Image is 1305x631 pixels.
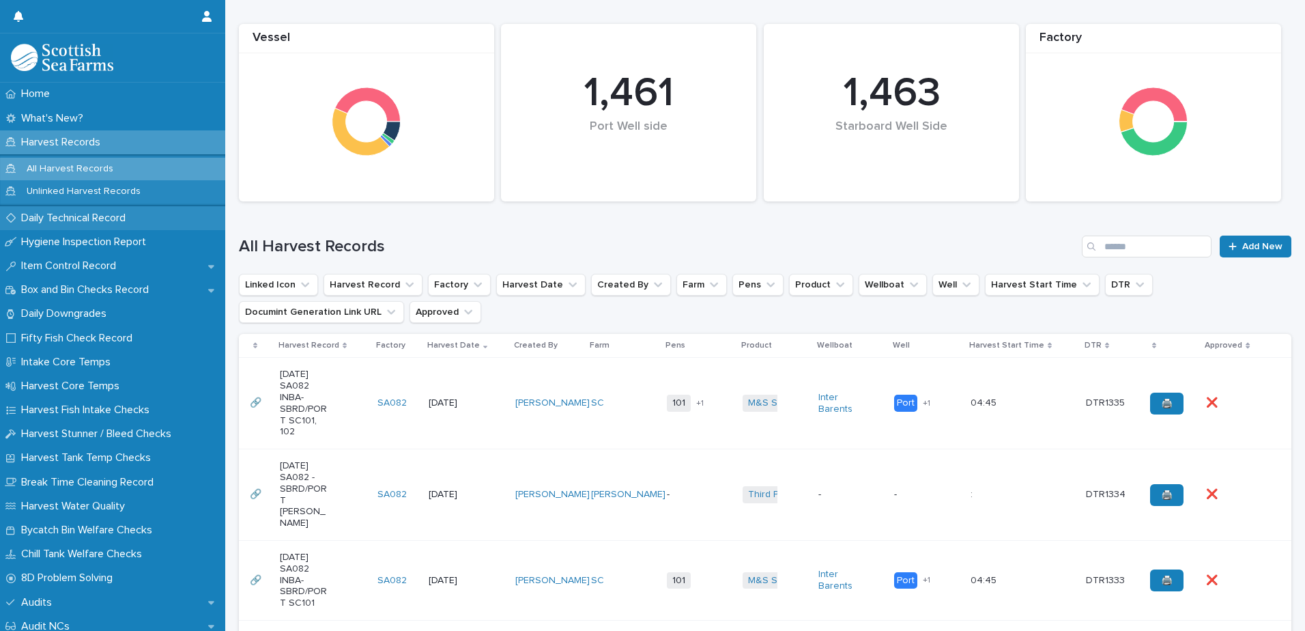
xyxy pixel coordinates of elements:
a: SA082 [377,489,407,501]
span: Add New [1242,242,1282,251]
p: Product [741,338,772,353]
span: + 1 [923,399,930,408]
p: Harvest Date [427,338,480,353]
p: ❌ [1206,486,1220,501]
a: Third Party Salmon [748,489,831,501]
p: Factory [376,338,405,353]
button: Linked Icon [239,274,318,296]
button: Created By [591,274,671,296]
button: Harvest Record [324,274,422,296]
h1: All Harvest Records [239,237,1076,257]
p: : [971,486,975,501]
button: Harvest Start Time [985,274,1100,296]
p: [DATE] SA082 -SBRD/PORT [PERSON_NAME] [280,460,328,529]
p: Well [893,338,910,353]
p: Harvest Start Time [969,338,1044,353]
span: + 1 [923,576,930,585]
p: Box and Bin Checks Record [16,283,160,296]
input: Search [1082,236,1211,257]
p: Pens [665,338,685,353]
span: + 1 [696,399,704,408]
p: Harvest Records [16,136,111,149]
a: SA082 [377,397,407,409]
div: 1,461 [524,69,733,118]
button: Pens [732,274,784,296]
a: SC [591,397,604,409]
a: [PERSON_NAME] [515,575,590,587]
p: 🔗 [250,486,264,501]
span: 🖨️ [1161,490,1173,500]
p: [DATE] [429,397,477,409]
p: Harvest Water Quality [16,500,136,513]
p: Daily Downgrades [16,307,117,320]
p: - [894,489,943,501]
p: Harvest Record [278,338,339,353]
p: Created By [514,338,558,353]
p: What's New? [16,112,94,125]
p: Wellboat [817,338,852,353]
tr: 🔗🔗 [DATE] SA082 INBA-SBRD/PORT SC101SA082 [DATE][PERSON_NAME] SC 101M&S Select Inter Barents Port... [239,540,1291,620]
button: Wellboat [859,274,927,296]
a: M&S Select [748,575,799,587]
p: Chill Tank Welfare Checks [16,548,153,561]
p: Audits [16,596,63,609]
p: 04:45 [971,572,999,587]
tr: 🔗🔗 [DATE] SA082 INBA-SBRD/PORT SC101, 102SA082 [DATE][PERSON_NAME] SC 101+1M&S Select Inter Baren... [239,358,1291,449]
p: Daily Technical Record [16,212,137,225]
p: Intake Core Temps [16,356,121,369]
a: [PERSON_NAME] [515,489,590,501]
p: Home [16,87,61,100]
p: Fifty Fish Check Record [16,332,143,345]
p: DTR1333 [1086,572,1128,587]
p: DTR1335 [1086,395,1128,409]
p: Break Time Cleaning Record [16,476,164,489]
a: [PERSON_NAME] [591,489,665,501]
p: Harvest Stunner / Bleed Checks [16,427,182,440]
button: Approved [410,301,481,323]
p: Hygiene Inspection Report [16,236,157,249]
div: 1,463 [787,69,996,118]
p: - [818,489,867,501]
a: SA082 [377,575,407,587]
button: Documint Generation Link URL [239,301,404,323]
p: [DATE] [429,575,477,587]
p: DTR [1085,338,1102,353]
p: [DATE] SA082 INBA-SBRD/PORT SC101, 102 [280,369,328,438]
p: Harvest Tank Temp Checks [16,451,162,464]
p: ❌ [1206,395,1220,409]
div: Port [894,572,917,589]
span: 🖨️ [1161,576,1173,585]
a: 🖨️ [1150,393,1184,415]
span: 101 [667,395,691,412]
p: DTR1334 [1086,486,1128,501]
img: mMrefqRFQpe26GRNOUkG [11,44,113,71]
div: Vessel [239,31,494,53]
p: Bycatch Bin Welfare Checks [16,524,163,537]
a: 🖨️ [1150,484,1184,506]
a: M&S Select [748,397,799,409]
p: 04:45 [971,395,999,409]
p: All Harvest Records [16,163,124,175]
p: Harvest Fish Intake Checks [16,404,160,417]
a: SC [591,575,604,587]
a: Inter Barents [818,569,867,592]
a: Add New [1220,236,1291,257]
tr: 🔗🔗 [DATE] SA082 -SBRD/PORT [PERSON_NAME]SA082 [DATE][PERSON_NAME] [PERSON_NAME] -Third Party Salm... [239,449,1291,541]
button: DTR [1105,274,1153,296]
button: Well [932,274,979,296]
p: [DATE] [429,489,477,501]
span: 101 [667,572,691,589]
button: Factory [428,274,491,296]
div: Factory [1026,31,1281,53]
p: Farm [590,338,610,353]
div: Port Well side [524,120,733,163]
button: Product [789,274,853,296]
p: ❌ [1206,572,1220,587]
div: Port [894,395,917,412]
a: Inter Barents [818,392,867,415]
p: Harvest Core Temps [16,380,130,393]
button: Farm [676,274,727,296]
p: [DATE] SA082 INBA-SBRD/PORT SC101 [280,552,328,609]
p: Item Control Record [16,260,127,272]
div: Starboard Well Side [787,120,996,163]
